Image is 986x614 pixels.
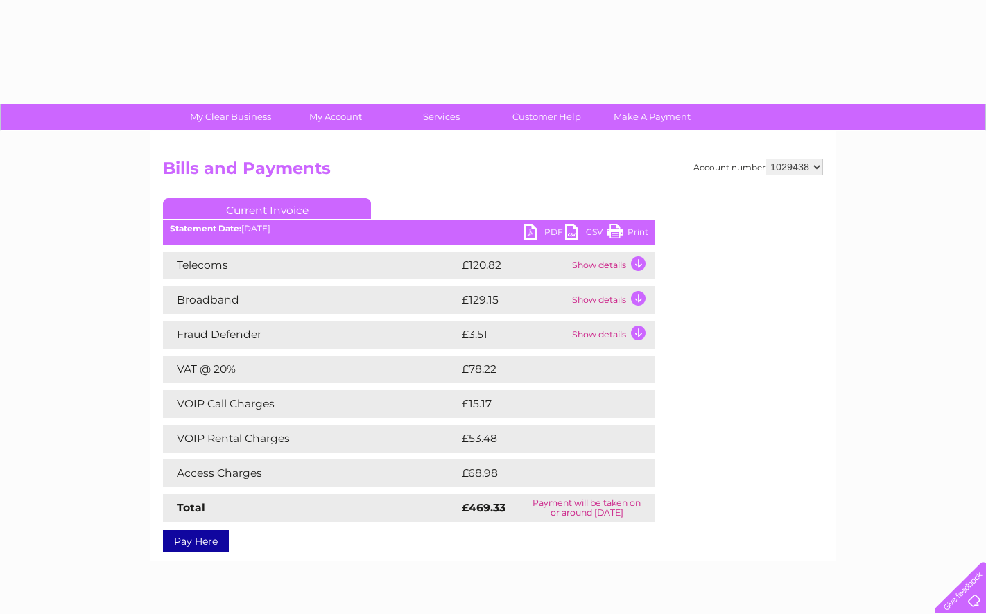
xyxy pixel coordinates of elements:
td: VOIP Rental Charges [163,425,458,453]
a: CSV [565,224,607,244]
td: Show details [569,321,655,349]
td: VAT @ 20% [163,356,458,383]
td: Show details [569,286,655,314]
a: Print [607,224,648,244]
td: Broadband [163,286,458,314]
strong: £469.33 [462,501,505,514]
a: Services [384,104,499,130]
td: £53.48 [458,425,628,453]
b: Statement Date: [170,223,241,234]
td: £78.22 [458,356,627,383]
td: £3.51 [458,321,569,349]
a: My Clear Business [173,104,288,130]
a: Pay Here [163,530,229,552]
td: £120.82 [458,252,569,279]
a: Customer Help [490,104,604,130]
td: £68.98 [458,459,628,487]
a: PDF [524,224,565,244]
td: Access Charges [163,459,458,487]
td: £15.17 [458,390,624,418]
h2: Bills and Payments [163,159,823,185]
strong: Total [177,501,205,514]
a: My Account [279,104,393,130]
div: Account number [693,159,823,175]
a: Current Invoice [163,198,371,219]
div: [DATE] [163,224,655,234]
a: Make A Payment [595,104,709,130]
td: Show details [569,252,655,279]
td: Fraud Defender [163,321,458,349]
td: Telecoms [163,252,458,279]
td: £129.15 [458,286,569,314]
td: VOIP Call Charges [163,390,458,418]
td: Payment will be taken on or around [DATE] [519,494,655,522]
